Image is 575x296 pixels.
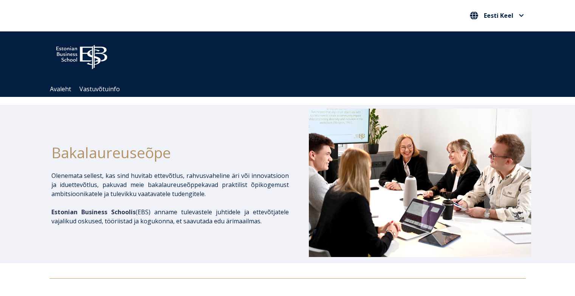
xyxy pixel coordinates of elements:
span: Estonian Business Schoolis [51,208,136,216]
img: ebs_logo2016_white [50,39,114,72]
nav: Vali oma keel [468,9,526,22]
span: Eesti Keel [484,12,513,19]
img: Bakalaureusetudengid [309,109,531,257]
a: Vastuvõtuinfo [79,85,120,93]
div: Navigation Menu [46,81,537,97]
a: Avaleht [50,85,71,93]
p: Olenemata sellest, kas sind huvitab ettevõtlus, rahvusvaheline äri või innovatsioon ja iduettevõt... [51,171,289,198]
button: Eesti Keel [468,9,526,22]
p: EBS) anname tulevastele juhtidele ja ettevõtjatele vajalikud oskused, tööriistad ja kogukonna, et... [51,207,289,226]
h1: Bakalaureuseõpe [51,141,289,164]
span: ( [51,208,138,216]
